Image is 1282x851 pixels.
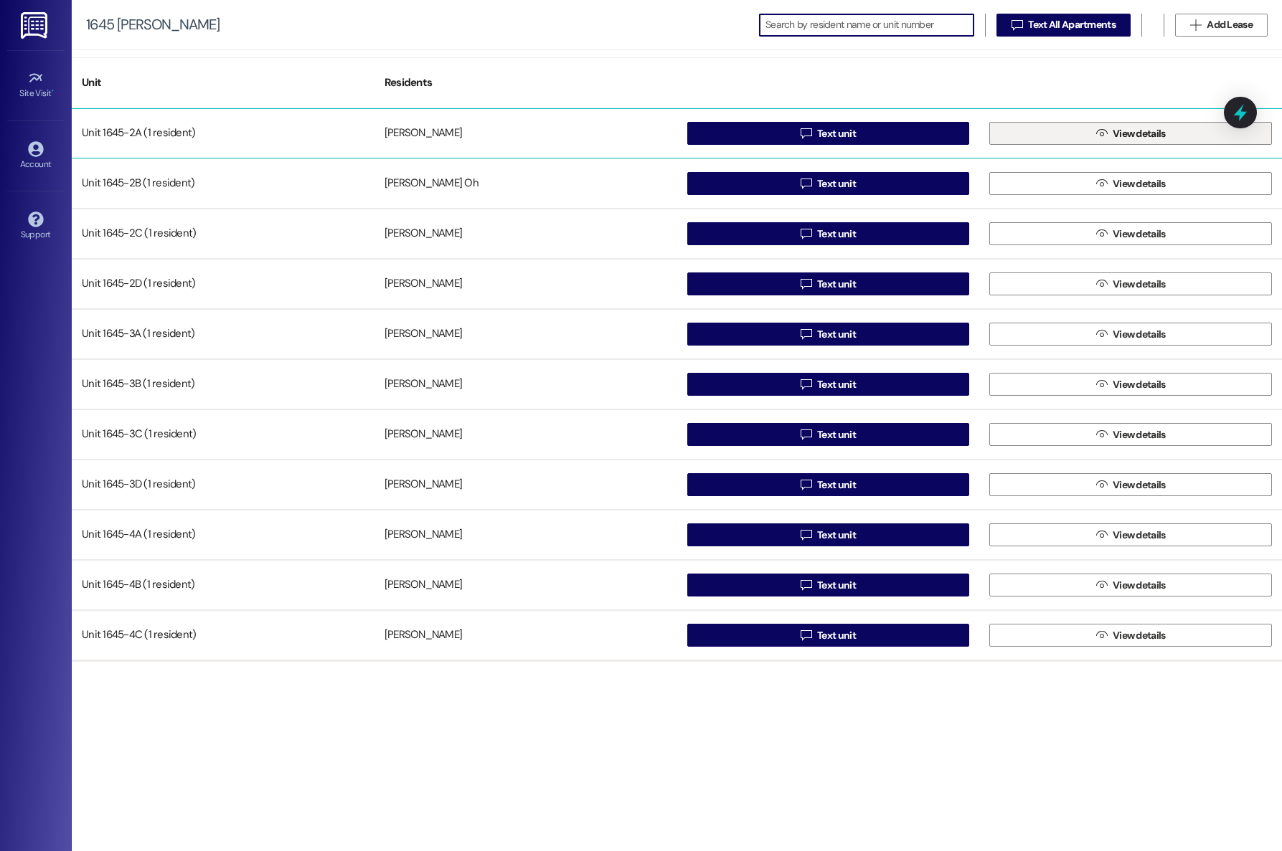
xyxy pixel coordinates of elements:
[801,178,811,189] i: 
[1113,327,1166,342] span: View details
[1113,227,1166,242] span: View details
[801,328,811,340] i: 
[72,169,374,198] div: Unit 1645-2B (1 resident)
[385,126,462,141] div: [PERSON_NAME]
[1096,529,1107,541] i: 
[385,628,462,643] div: [PERSON_NAME]
[687,373,970,396] button: Text unit
[989,122,1272,145] button: View details
[1113,528,1166,543] span: View details
[72,370,374,399] div: Unit 1645-3B (1 resident)
[1096,579,1107,591] i: 
[996,14,1131,37] button: Text All Apartments
[1012,19,1022,31] i: 
[687,574,970,596] button: Text unit
[817,277,856,292] span: Text unit
[72,270,374,298] div: Unit 1645-2D (1 resident)
[817,377,856,392] span: Text unit
[801,128,811,139] i: 
[989,323,1272,346] button: View details
[385,176,479,191] div: [PERSON_NAME] Oh
[817,176,856,191] span: Text unit
[989,222,1272,245] button: View details
[817,126,856,141] span: Text unit
[385,427,462,442] div: [PERSON_NAME]
[385,277,462,292] div: [PERSON_NAME]
[687,172,970,195] button: Text unit
[801,379,811,390] i: 
[385,227,462,242] div: [PERSON_NAME]
[817,477,856,493] span: Text unit
[7,207,65,246] a: Support
[817,327,856,342] span: Text unit
[1113,628,1166,643] span: View details
[72,571,374,599] div: Unit 1645-4B (1 resident)
[1190,19,1201,31] i: 
[801,228,811,239] i: 
[21,12,50,39] img: ResiDesk Logo
[801,278,811,290] i: 
[1113,377,1166,392] span: View details
[72,621,374,650] div: Unit 1645-4C (1 resident)
[1113,176,1166,191] span: View details
[1028,17,1116,32] span: Text All Apartments
[989,473,1272,496] button: View details
[817,427,856,442] span: Text unit
[1096,629,1107,641] i: 
[52,86,54,96] span: •
[801,479,811,490] i: 
[1113,126,1166,141] span: View details
[1175,14,1268,37] button: Add Lease
[1113,427,1166,442] span: View details
[817,227,856,242] span: Text unit
[687,222,970,245] button: Text unit
[989,373,1272,396] button: View details
[72,219,374,248] div: Unit 1645-2C (1 resident)
[385,377,462,392] div: [PERSON_NAME]
[1096,128,1107,139] i: 
[687,473,970,496] button: Text unit
[989,523,1272,546] button: View details
[1096,429,1107,440] i: 
[1207,17,1253,32] span: Add Lease
[7,137,65,176] a: Account
[385,578,462,593] div: [PERSON_NAME]
[1096,479,1107,490] i: 
[72,520,374,549] div: Unit 1645-4A (1 resident)
[1113,578,1166,593] span: View details
[687,122,970,145] button: Text unit
[989,272,1272,295] button: View details
[801,579,811,591] i: 
[1096,379,1107,390] i: 
[687,272,970,295] button: Text unit
[989,624,1272,647] button: View details
[817,628,856,643] span: Text unit
[1113,477,1166,493] span: View details
[7,66,65,105] a: Site Visit •
[86,17,220,32] div: 1645 [PERSON_NAME]
[801,629,811,641] i: 
[1096,178,1107,189] i: 
[385,477,462,493] div: [PERSON_NAME]
[989,574,1272,596] button: View details
[72,119,374,148] div: Unit 1645-2A (1 resident)
[72,420,374,449] div: Unit 1645-3C (1 resident)
[72,65,374,100] div: Unit
[72,320,374,348] div: Unit 1645-3A (1 resident)
[687,523,970,546] button: Text unit
[687,624,970,647] button: Text unit
[801,529,811,541] i: 
[989,172,1272,195] button: View details
[1113,277,1166,292] span: View details
[1096,228,1107,239] i: 
[989,423,1272,446] button: View details
[687,423,970,446] button: Text unit
[374,65,677,100] div: Residents
[765,15,974,35] input: Search by resident name or unit number
[687,323,970,346] button: Text unit
[801,429,811,440] i: 
[1096,328,1107,340] i: 
[817,578,856,593] span: Text unit
[385,327,462,342] div: [PERSON_NAME]
[1096,278,1107,290] i: 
